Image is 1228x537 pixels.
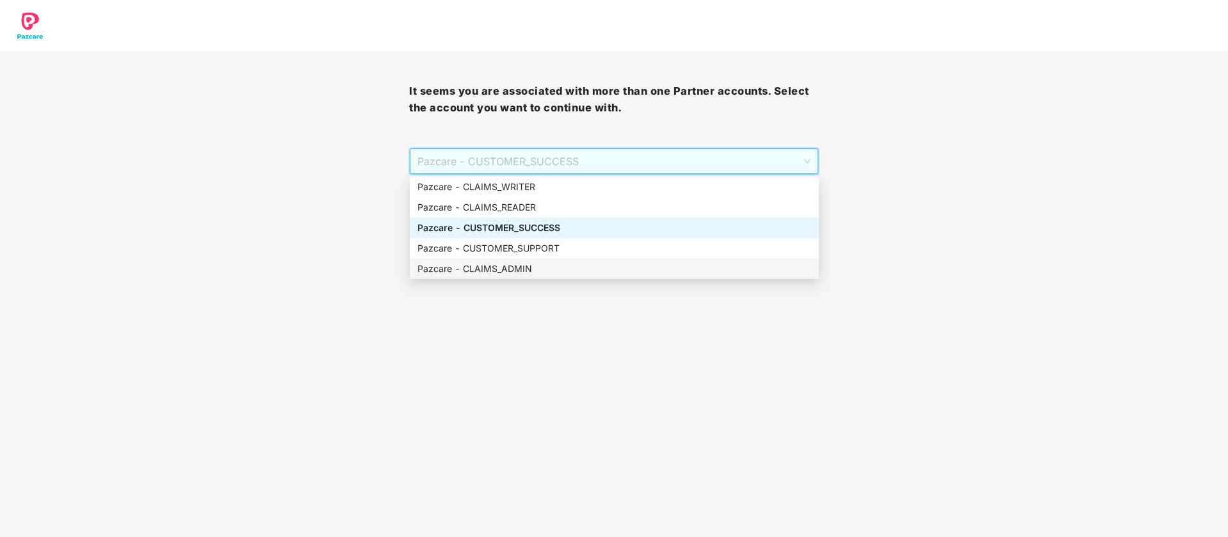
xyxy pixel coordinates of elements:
[410,259,819,279] div: Pazcare - CLAIMS_ADMIN
[409,83,818,116] h3: It seems you are associated with more than one Partner accounts. Select the account you want to c...
[417,200,811,214] div: Pazcare - CLAIMS_READER
[410,197,819,218] div: Pazcare - CLAIMS_READER
[417,149,810,173] span: Pazcare - CUSTOMER_SUCCESS
[417,221,811,235] div: Pazcare - CUSTOMER_SUCCESS
[410,177,819,197] div: Pazcare - CLAIMS_WRITER
[417,262,811,276] div: Pazcare - CLAIMS_ADMIN
[410,218,819,238] div: Pazcare - CUSTOMER_SUCCESS
[410,238,819,259] div: Pazcare - CUSTOMER_SUPPORT
[417,241,811,255] div: Pazcare - CUSTOMER_SUPPORT
[417,180,811,194] div: Pazcare - CLAIMS_WRITER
